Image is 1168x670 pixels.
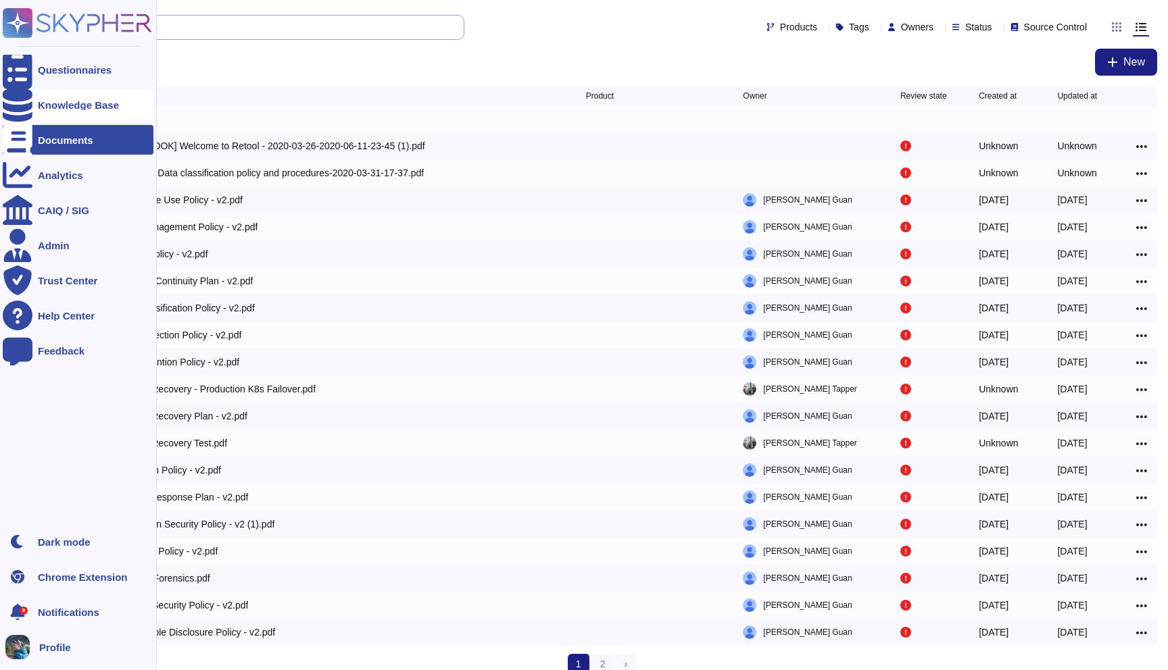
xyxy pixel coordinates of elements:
div: [DATE] [979,409,1008,423]
div: Encryption Policy - v2.pdf [114,463,221,477]
a: Admin [3,230,153,260]
a: Analytics [3,160,153,190]
div: [DATE] [979,247,1008,261]
div: [DATE] [979,517,1008,531]
div: [DATE] [979,193,1008,207]
div: [DATE] [979,220,1008,234]
span: [PERSON_NAME] Guan [763,247,852,261]
span: Status [965,22,992,32]
div: [DATE] [1057,490,1087,504]
div: [DATE] [979,625,1008,639]
img: user [743,625,756,639]
img: user [743,598,756,612]
span: [PERSON_NAME] Guan [763,490,852,504]
div: Unknown [1057,166,1096,180]
div: [DATE] [979,463,1008,477]
a: Questionnaires [3,55,153,84]
span: Products [780,22,817,32]
a: Feedback [3,336,153,365]
div: Data Protection Policy - v2.pdf [114,328,241,342]
span: Owner [743,92,766,100]
div: Disaster Recovery Test.pdf [114,436,227,450]
div: Dark mode [38,537,91,547]
a: CAIQ / SIG [3,195,153,225]
span: [PERSON_NAME] Guan [763,463,852,477]
div: Unknown [979,436,1018,450]
img: user [743,274,756,288]
span: [PERSON_NAME] Guan [763,517,852,531]
div: [DATE] [979,490,1008,504]
div: [DATE] [979,598,1008,612]
div: Unknown [979,139,1018,153]
a: Knowledge Base [3,90,153,120]
span: [PERSON_NAME] Guan [763,274,852,288]
img: user [743,517,756,531]
div: [DATE] [979,328,1008,342]
span: [PERSON_NAME] Guan [763,301,852,315]
button: New [1095,49,1157,76]
div: Phishing Forensics.pdf [114,571,210,585]
a: Chrome Extension [3,562,153,592]
span: › [624,659,627,669]
div: [DATE] [1057,463,1087,477]
img: user [743,409,756,423]
img: user [743,436,756,450]
div: [DATE] [979,301,1008,315]
input: Search by keywords [53,16,464,39]
div: [DATE] [1057,436,1087,450]
span: [PERSON_NAME] Guan [763,571,852,585]
span: [PERSON_NAME] Guan [763,625,852,639]
div: Questionnaires [38,65,112,75]
div: Analytics [38,170,83,180]
div: [DATE] [1057,409,1087,423]
img: user [743,328,756,342]
img: user [743,301,756,315]
span: [PERSON_NAME] Tapper [763,382,857,396]
img: user [743,247,756,261]
img: user [743,193,756,207]
div: Password Policy - v2.pdf [114,544,218,558]
div: [DATE] [1057,355,1087,369]
span: [PERSON_NAME] Tapper [763,436,857,450]
div: 9 [20,607,28,615]
span: Updated at [1057,92,1097,100]
div: Admin [38,240,70,251]
div: [DATE] [1057,571,1087,585]
div: [GUIDEBOOK] Welcome to Retool - 2020-03-26-2020-06-11-23-45 (1).pdf [114,139,425,153]
span: [PERSON_NAME] Guan [763,355,852,369]
img: user [743,382,756,396]
img: user [743,355,756,369]
img: user [5,635,30,659]
div: [DATE] [1057,598,1087,612]
div: [DATE] [979,355,1008,369]
div: Disaster Recovery - Production K8s Failover.pdf [114,382,316,396]
div: Business Continuity Plan - v2.pdf [114,274,253,288]
span: New [1123,57,1145,68]
div: Trust Center [38,276,97,286]
div: Acceptable Use Policy - v2.pdf [114,193,243,207]
a: Documents [3,125,153,155]
div: [DATE] [1057,382,1087,396]
div: Feedback [38,346,84,356]
span: Profile [39,642,71,652]
button: user [3,632,39,662]
div: [DATE] [1057,625,1087,639]
span: Product [586,92,614,100]
div: [DATE] [1057,301,1087,315]
span: Source Control [1024,22,1087,32]
span: Notifications [38,607,99,617]
span: Owners [901,22,933,32]
div: Data Retention Policy - v2.pdf [114,355,239,369]
span: [PERSON_NAME] Guan [763,328,852,342]
div: Backup Policy - v2.pdf [114,247,208,261]
div: [DATE] [1057,220,1087,234]
div: [DATE] [1057,517,1087,531]
a: Trust Center [3,265,153,295]
div: Documents [38,135,93,145]
div: Physical Security Policy - v2.pdf [114,598,248,612]
span: Review state [900,92,947,100]
img: user [743,490,756,504]
div: [DATE] [979,274,1008,288]
span: Created at [979,92,1017,100]
img: user [743,220,756,234]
